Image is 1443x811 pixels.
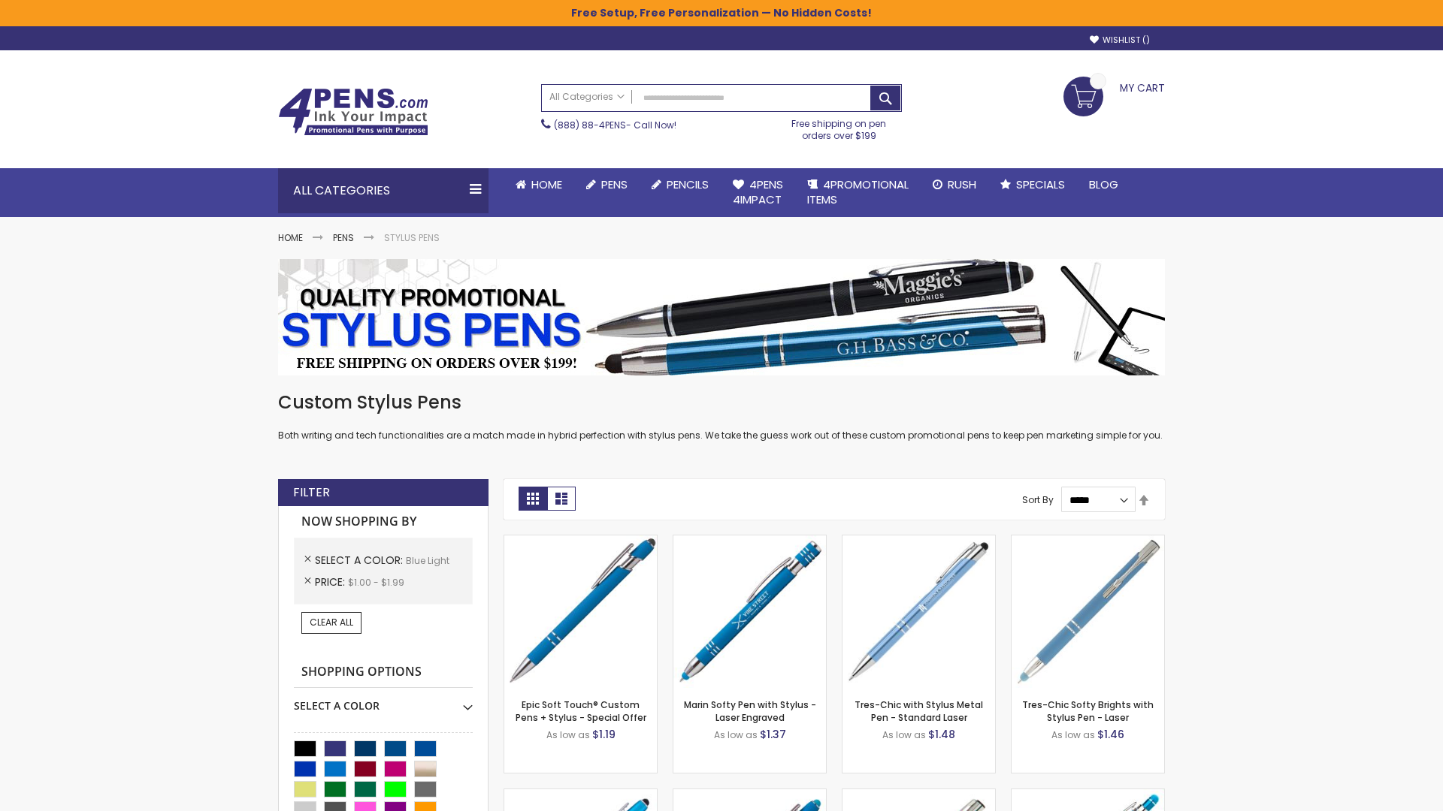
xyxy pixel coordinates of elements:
span: Clear All [310,616,353,629]
a: Ellipse Stylus Pen - Standard Laser-Blue - Light [504,788,657,801]
img: Tres-Chic Softy Brights with Stylus Pen - Laser-Blue - Light [1012,535,1164,688]
strong: Grid [519,487,547,511]
a: Clear All [301,612,362,633]
img: 4P-MS8B-Blue - Light [504,535,657,688]
span: $1.00 - $1.99 [348,576,404,589]
span: Rush [948,176,976,192]
strong: Now Shopping by [294,506,473,538]
div: Select A Color [294,688,473,713]
span: 4Pens 4impact [733,176,783,207]
span: $1.46 [1097,727,1124,742]
a: Pencils [640,168,721,201]
a: Tres-Chic Touch Pen - Standard Laser-Blue - Light [843,788,995,801]
span: Specials [1016,176,1065,192]
a: Epic Soft Touch® Custom Pens + Stylus - Special Offer [516,698,646,723]
img: Stylus Pens [278,259,1165,375]
strong: Filter [293,484,330,501]
span: As low as [882,728,926,741]
span: Home [531,176,562,192]
span: As low as [1051,728,1095,741]
img: Tres-Chic with Stylus Metal Pen - Standard Laser-Blue - Light [843,535,995,688]
a: Marin Softy Pen with Stylus - Laser Engraved [684,698,816,723]
span: Blog [1089,176,1118,192]
span: Price [315,574,348,589]
h1: Custom Stylus Pens [278,390,1165,415]
span: As low as [546,728,590,741]
div: Free shipping on pen orders over $199 [776,112,903,142]
a: Marin Softy Pen with Stylus - Laser Engraved-Blue - Light [673,535,826,547]
a: Phoenix Softy Brights with Stylus Pen - Laser-Blue - Light [1012,788,1164,801]
div: All Categories [278,168,489,213]
span: Pens [601,176,628,192]
a: Blog [1077,168,1130,201]
span: All Categories [549,91,625,103]
span: $1.48 [928,727,955,742]
a: Tres-Chic with Stylus Metal Pen - Standard Laser [855,698,983,723]
a: (888) 88-4PENS [554,119,626,131]
a: 4P-MS8B-Blue - Light [504,535,657,547]
span: Select A Color [315,553,406,568]
a: 4Pens4impact [721,168,795,217]
a: All Categories [542,85,632,110]
a: Pens [574,168,640,201]
label: Sort By [1022,493,1054,506]
a: Home [504,168,574,201]
span: - Call Now! [554,119,676,131]
span: $1.37 [760,727,786,742]
strong: Shopping Options [294,656,473,689]
strong: Stylus Pens [384,231,440,244]
a: Home [278,231,303,244]
a: 4PROMOTIONALITEMS [795,168,921,217]
a: Pens [333,231,354,244]
span: 4PROMOTIONAL ITEMS [807,176,909,207]
span: Blue Light [406,554,449,567]
img: Marin Softy Pen with Stylus - Laser Engraved-Blue - Light [673,535,826,688]
div: Both writing and tech functionalities are a match made in hybrid perfection with stylus pens. We ... [278,390,1165,442]
span: As low as [714,728,758,741]
a: Tres-Chic Softy Brights with Stylus Pen - Laser-Blue - Light [1012,535,1164,547]
a: Specials [988,168,1077,201]
a: Ellipse Softy Brights with Stylus Pen - Laser-Blue - Light [673,788,826,801]
img: 4Pens Custom Pens and Promotional Products [278,88,428,136]
a: Tres-Chic Softy Brights with Stylus Pen - Laser [1022,698,1154,723]
a: Rush [921,168,988,201]
span: Pencils [667,176,709,192]
a: Wishlist [1090,35,1150,46]
span: $1.19 [592,727,616,742]
a: Tres-Chic with Stylus Metal Pen - Standard Laser-Blue - Light [843,535,995,547]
